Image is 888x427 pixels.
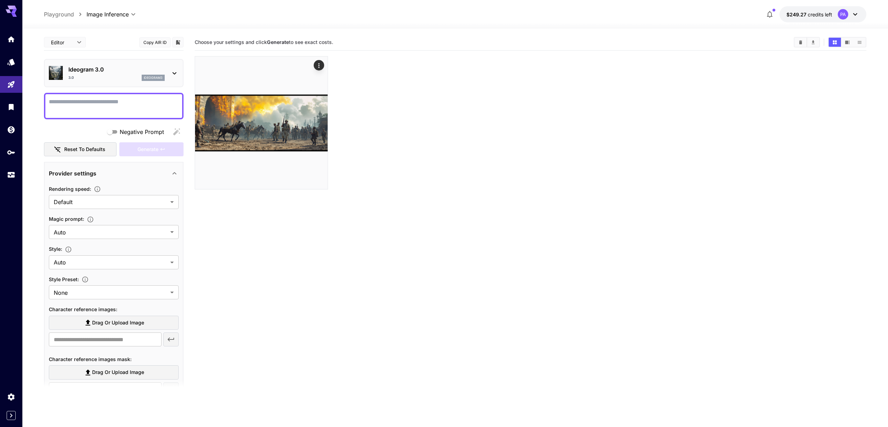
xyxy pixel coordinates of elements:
p: Provider settings [49,169,96,178]
button: Show media in list view [853,38,866,47]
span: credits left [808,12,832,17]
div: Library [7,103,15,111]
b: Generate [267,39,289,45]
div: API Keys [7,148,15,157]
span: Style Preset : [49,276,79,282]
span: Choose your settings and click to see exact costs. [195,39,333,45]
div: Models [7,58,15,66]
div: Home [7,35,15,44]
div: PA [838,9,848,20]
button: Download All [807,38,819,47]
button: Show media in video view [841,38,853,47]
div: Provider settings [49,165,179,182]
span: Drag or upload image [92,368,144,377]
a: Playground [44,10,74,18]
div: Clear AllDownload All [794,37,820,47]
span: Drag or upload image [92,319,144,327]
span: None [54,289,167,297]
p: 3.0 [68,75,74,80]
div: Actions [314,60,324,70]
div: Show media in grid viewShow media in video viewShow media in list view [828,37,866,47]
span: Magic prompt : [49,216,84,222]
div: Ideogram 3.03.0ideogram3 [49,62,179,84]
button: Copy AIR ID [139,37,171,47]
span: Character reference images : [49,306,117,312]
span: Style : [49,246,62,252]
span: Character reference images mask : [49,356,132,362]
nav: breadcrumb [44,10,87,18]
button: Show media in grid view [829,38,841,47]
div: Wallet [7,125,15,134]
span: Default [54,198,167,206]
span: Editor [51,39,73,46]
button: Reset to defaults [44,142,117,157]
span: Rendering speed : [49,186,91,192]
p: ideogram3 [144,75,163,80]
span: $249.27 [786,12,808,17]
button: $249.2677PA [779,6,866,22]
div: Usage [7,171,15,179]
button: Expand sidebar [7,411,16,420]
span: Auto [54,228,167,237]
label: Drag or upload image [49,316,179,330]
div: Playground [7,80,15,89]
p: Ideogram 3.0 [68,65,165,74]
span: Image Inference [87,10,129,18]
img: 2Q== [195,57,328,189]
div: $249.2677 [786,11,832,18]
div: Settings [7,392,15,401]
button: Clear All [794,38,807,47]
span: Auto [54,258,167,267]
span: Negative Prompt [120,128,164,136]
label: Drag or upload image [49,365,179,380]
button: Add to library [175,38,181,46]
